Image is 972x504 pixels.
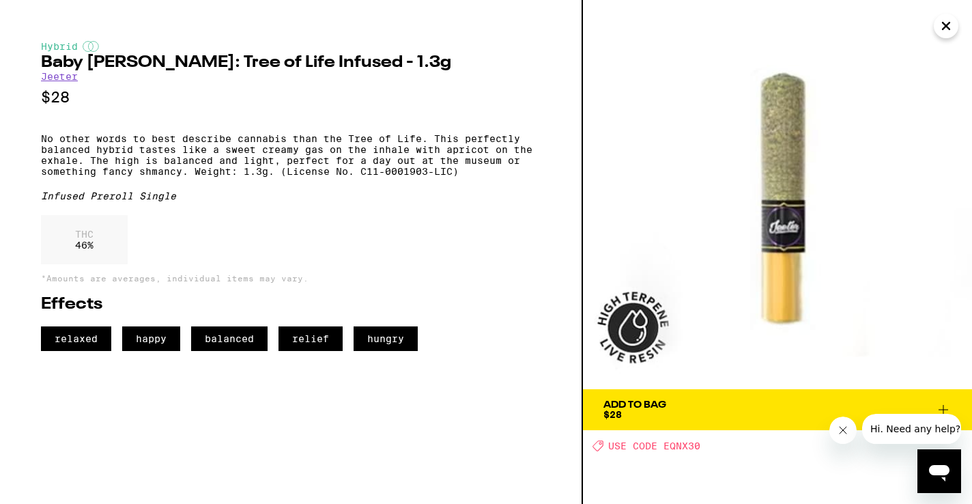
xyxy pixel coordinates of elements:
[41,133,541,177] p: No other words to best describe cannabis than the Tree of Life. This perfectly balanced hybrid ta...
[934,14,958,38] button: Close
[41,55,541,71] h2: Baby [PERSON_NAME]: Tree of Life Infused - 1.3g
[829,417,857,444] iframe: Close message
[191,326,268,351] span: balanced
[583,389,972,430] button: Add To Bag$28
[41,191,541,201] div: Infused Preroll Single
[41,274,541,283] p: *Amounts are averages, individual items may vary.
[122,326,180,351] span: happy
[862,414,961,444] iframe: Message from company
[603,409,622,420] span: $28
[41,89,541,106] p: $28
[608,440,700,451] span: USE CODE EQNX30
[41,71,78,82] a: Jeeter
[917,449,961,493] iframe: Button to launch messaging window
[41,41,541,52] div: Hybrid
[354,326,418,351] span: hungry
[41,296,541,313] h2: Effects
[603,400,666,410] div: Add To Bag
[278,326,343,351] span: relief
[75,229,94,240] p: THC
[83,41,99,52] img: hybridColor.svg
[41,326,111,351] span: relaxed
[41,215,128,264] div: 46 %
